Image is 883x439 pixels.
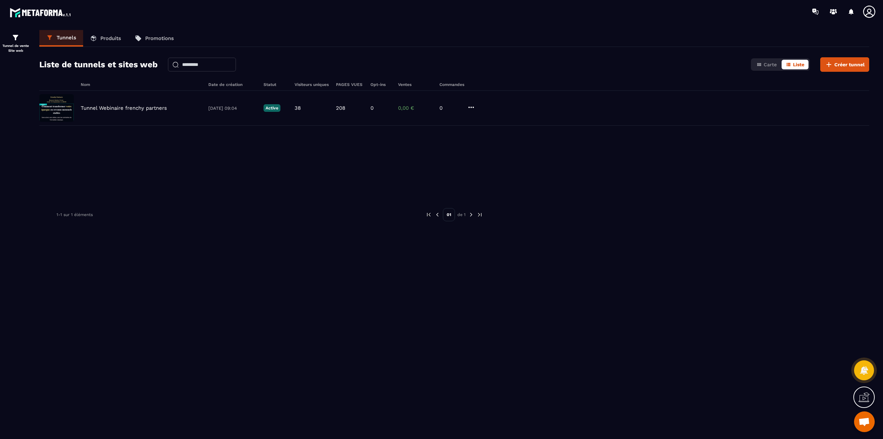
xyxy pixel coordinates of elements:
[370,105,374,111] p: 0
[468,212,474,218] img: next
[39,30,83,47] a: Tunnels
[208,82,257,87] h6: Date de création
[426,212,432,218] img: prev
[81,82,201,87] h6: Nom
[10,6,72,19] img: logo
[100,35,121,41] p: Produits
[443,208,455,221] p: 01
[457,212,466,217] p: de 1
[39,58,158,71] h2: Liste de tunnels et sites web
[793,62,804,67] span: Liste
[752,60,781,69] button: Carte
[439,82,464,87] h6: Commandes
[370,82,391,87] h6: Opt-ins
[145,35,174,41] p: Promotions
[295,82,329,87] h6: Visiteurs uniques
[336,105,345,111] p: 208
[820,57,869,72] button: Créer tunnel
[208,106,257,111] p: [DATE] 09:04
[128,30,181,47] a: Promotions
[39,94,74,122] img: image
[834,61,865,68] span: Créer tunnel
[398,105,433,111] p: 0,00 €
[782,60,808,69] button: Liste
[83,30,128,47] a: Produits
[11,33,20,42] img: formation
[264,104,280,112] p: Active
[295,105,301,111] p: 38
[57,212,93,217] p: 1-1 sur 1 éléments
[439,105,460,111] p: 0
[336,82,364,87] h6: PAGES VUES
[264,82,288,87] h6: Statut
[854,411,875,432] a: Mở cuộc trò chuyện
[2,28,29,58] a: formationformationTunnel de vente Site web
[477,212,483,218] img: next
[57,35,76,41] p: Tunnels
[81,105,167,111] p: Tunnel Webinaire frenchy partners
[764,62,777,67] span: Carte
[398,82,433,87] h6: Ventes
[2,43,29,53] p: Tunnel de vente Site web
[434,212,440,218] img: prev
